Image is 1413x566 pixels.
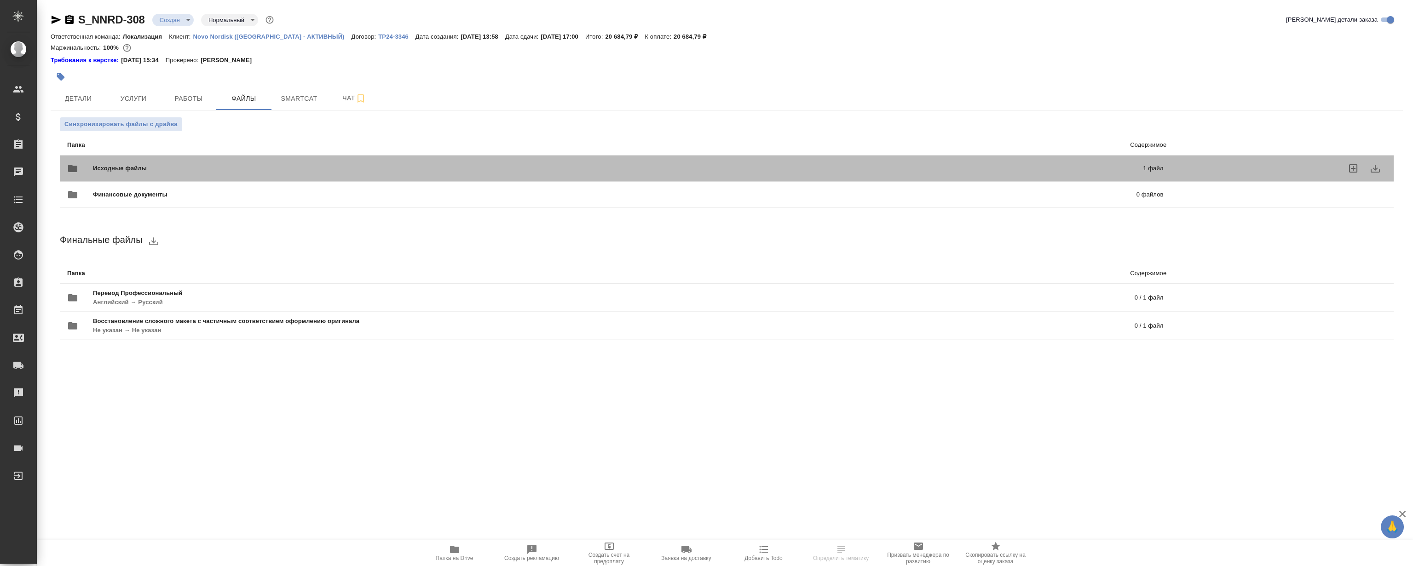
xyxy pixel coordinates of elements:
[576,552,642,565] span: Создать счет на предоплату
[648,540,725,566] button: Заявка на доставку
[747,321,1163,330] p: 0 / 1 файл
[51,56,121,65] a: Требования к верстке:
[152,14,194,26] div: Создан
[744,555,782,561] span: Добавить Todo
[111,93,156,104] span: Услуги
[813,555,869,561] span: Определить тематику
[123,33,169,40] p: Локализация
[169,33,193,40] p: Клиент:
[658,293,1163,302] p: 0 / 1 файл
[1381,515,1404,538] button: 🙏
[201,14,258,26] div: Создан
[504,555,559,561] span: Создать рекламацию
[416,540,493,566] button: Папка на Drive
[277,93,321,104] span: Smartcat
[206,16,247,24] button: Нормальный
[661,555,711,561] span: Заявка на доставку
[157,16,183,24] button: Создан
[78,13,145,26] a: S_NNRD-308
[264,14,276,26] button: Доп статусы указывают на важность/срочность заказа
[56,93,100,104] span: Детали
[725,540,802,566] button: Добавить Todo
[51,14,62,25] button: Скопировать ссылку для ЯМессенджера
[121,56,166,65] p: [DATE] 15:34
[93,190,652,199] span: Финансовые документы
[1342,157,1364,179] label: uploadFiles
[608,269,1167,278] p: Содержимое
[352,33,379,40] p: Договор:
[60,235,143,245] span: Финальные файлы
[64,120,178,129] span: Синхронизировать файлы с драйва
[674,33,713,40] p: 20 684,79 ₽
[1286,15,1378,24] span: [PERSON_NAME] детали заказа
[461,33,505,40] p: [DATE] 13:58
[332,92,376,104] span: Чат
[67,140,608,150] p: Папка
[93,317,747,326] span: Восстановление сложного макета с частичным соответствием оформлению оригинала
[963,552,1029,565] span: Скопировать ссылку на оценку заказа
[193,32,352,40] a: Novo Nordisk ([GEOGRAPHIC_DATA] - АКТИВНЫЙ)
[62,287,84,309] button: folder
[51,33,123,40] p: Ответственная команда:
[1384,517,1400,537] span: 🙏
[166,56,201,65] p: Проверено:
[652,190,1164,199] p: 0 файлов
[880,540,957,566] button: Призвать менеджера по развитию
[167,93,211,104] span: Работы
[222,93,266,104] span: Файлы
[645,164,1164,173] p: 1 файл
[64,14,75,25] button: Скопировать ссылку
[93,289,658,298] span: Перевод Профессиональный
[193,33,352,40] p: Novo Nordisk ([GEOGRAPHIC_DATA] - АКТИВНЫЙ)
[885,552,952,565] span: Призвать менеджера по развитию
[436,555,473,561] span: Папка на Drive
[143,230,165,252] button: download
[378,32,415,40] a: ТР24-3346
[505,33,541,40] p: Дата сдачи:
[355,93,366,104] svg: Подписаться
[541,33,585,40] p: [DATE] 17:00
[60,117,182,131] button: Синхронизировать файлы с драйва
[802,540,880,566] button: Определить тематику
[93,298,658,307] p: Английский → Русский
[51,67,71,87] button: Добавить тэг
[62,184,84,206] button: folder
[201,56,259,65] p: [PERSON_NAME]
[93,326,747,335] p: Не указан → Не указан
[608,140,1167,150] p: Содержимое
[62,315,84,337] button: folder
[493,540,571,566] button: Создать рекламацию
[645,33,674,40] p: К оплате:
[67,269,608,278] p: Папка
[51,44,103,51] p: Маржинальность:
[571,540,648,566] button: Создать счет на предоплату
[957,540,1034,566] button: Скопировать ссылку на оценку заказа
[378,33,415,40] p: ТР24-3346
[51,56,121,65] div: Нажми, чтобы открыть папку с инструкцией
[62,157,84,179] button: folder
[121,42,133,54] button: 0.00 RUB;
[415,33,461,40] p: Дата создания:
[605,33,645,40] p: 20 684,79 ₽
[1364,157,1386,179] button: download
[93,164,645,173] span: Исходные файлы
[103,44,121,51] p: 100%
[585,33,605,40] p: Итого:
